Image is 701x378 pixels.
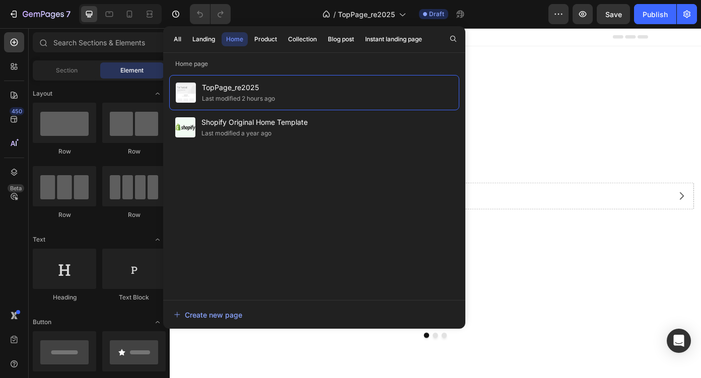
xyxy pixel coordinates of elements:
[33,210,96,219] div: Row
[201,116,308,128] span: Shopify Original Home Template
[188,32,220,46] button: Landing
[169,32,186,46] button: All
[288,35,317,44] div: Collection
[361,32,427,46] button: Instant landing page
[174,35,181,44] div: All
[226,35,243,44] div: Home
[10,107,24,115] div: 450
[66,8,71,20] p: 7
[33,32,166,52] input: Search Sections & Elements
[643,9,668,20] div: Publish
[299,346,305,352] button: Dot
[202,94,275,104] div: Last modified 2 hours ago
[254,35,277,44] div: Product
[33,235,45,244] span: Text
[568,177,596,205] button: Carousel Next Arrow
[429,10,444,19] span: Draft
[150,232,166,248] span: Toggle open
[150,314,166,330] span: Toggle open
[173,305,455,325] button: Create new page
[605,10,622,19] span: Save
[192,35,215,44] div: Landing
[597,4,630,24] button: Save
[174,310,242,320] div: Create new page
[102,147,166,156] div: Row
[150,86,166,102] span: Toggle open
[338,9,395,20] span: TopPage_re2025
[323,32,359,46] button: Blog post
[634,4,676,24] button: Publish
[201,128,271,138] div: Last modified a year ago
[4,4,75,24] button: 7
[365,35,422,44] div: Instant landing page
[333,9,336,20] span: /
[284,32,321,46] button: Collection
[309,346,315,352] button: Dot
[202,82,275,94] span: TopPage_re2025
[328,35,354,44] div: Blog post
[8,184,24,192] div: Beta
[250,32,282,46] button: Product
[163,59,465,69] p: Home page
[33,147,96,156] div: Row
[667,329,691,353] div: Open Intercom Messenger
[222,32,248,46] button: Home
[8,177,36,205] button: Carousel Back Arrow
[289,346,295,352] button: Dot
[33,293,96,302] div: Heading
[33,318,51,327] span: Button
[102,293,166,302] div: Text Block
[102,210,166,219] div: Row
[282,187,335,195] div: Drop element here
[190,4,231,24] div: Undo/Redo
[33,89,52,98] span: Layout
[56,66,78,75] span: Section
[120,66,144,75] span: Element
